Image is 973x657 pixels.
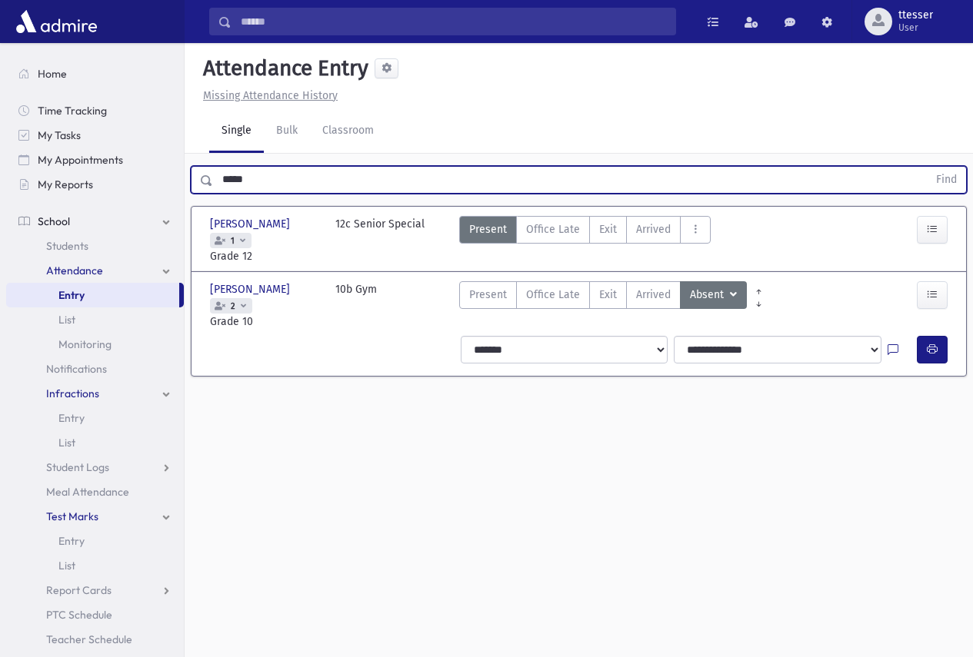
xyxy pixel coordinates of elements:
[46,460,109,474] span: Student Logs
[898,22,933,34] span: User
[58,534,85,548] span: Entry
[6,172,184,197] a: My Reports
[636,221,671,237] span: Arrived
[335,216,425,264] div: 12c Senior Special
[6,578,184,602] a: Report Cards
[6,332,184,357] a: Monitoring
[636,287,671,303] span: Arrived
[38,214,70,228] span: School
[6,209,184,234] a: School
[6,148,184,172] a: My Appointments
[58,313,75,327] span: List
[6,529,184,553] a: Entry
[6,61,184,86] a: Home
[209,110,264,153] a: Single
[38,153,123,167] span: My Appointments
[6,98,184,123] a: Time Tracking
[469,221,507,237] span: Present
[197,55,368,81] h5: Attendance Entry
[6,553,184,578] a: List
[58,337,112,351] span: Monitoring
[232,8,675,35] input: Search
[210,216,293,232] span: [PERSON_NAME]
[459,216,711,264] div: AttTypes
[38,128,81,142] span: My Tasks
[469,287,507,303] span: Present
[526,221,580,237] span: Office Late
[38,104,107,118] span: Time Tracking
[6,123,184,148] a: My Tasks
[46,239,88,253] span: Students
[264,110,310,153] a: Bulk
[6,283,179,307] a: Entry
[6,627,184,652] a: Teacher Schedule
[6,234,184,258] a: Students
[6,381,184,406] a: Infractions
[680,281,747,309] button: Absent
[46,583,112,597] span: Report Cards
[6,406,184,430] a: Entry
[58,559,75,572] span: List
[599,221,617,237] span: Exit
[6,455,184,479] a: Student Logs
[228,236,238,246] span: 1
[6,357,184,381] a: Notifications
[46,362,107,376] span: Notifications
[210,248,320,264] span: Grade 12
[203,89,338,102] u: Missing Attendance History
[46,608,112,622] span: PTC Schedule
[599,287,617,303] span: Exit
[58,411,85,425] span: Entry
[46,264,103,277] span: Attendance
[6,479,184,504] a: Meal Attendance
[6,307,184,332] a: List
[58,436,75,450] span: List
[46,387,99,400] span: Infractions
[459,281,747,330] div: AttTypes
[6,258,184,283] a: Attendance
[46,485,129,499] span: Meal Attendance
[6,602,184,627] a: PTC Schedule
[898,9,933,22] span: ttesser
[526,287,580,303] span: Office Late
[38,67,67,81] span: Home
[690,287,727,304] span: Absent
[210,314,320,330] span: Grade 10
[197,89,338,102] a: Missing Attendance History
[38,178,93,191] span: My Reports
[58,288,85,302] span: Entry
[335,281,377,330] div: 10b Gym
[46,509,98,523] span: Test Marks
[228,301,238,311] span: 2
[12,6,101,37] img: AdmirePro
[210,281,293,297] span: [PERSON_NAME]
[927,167,966,193] button: Find
[6,430,184,455] a: List
[46,632,132,646] span: Teacher Schedule
[6,504,184,529] a: Test Marks
[310,110,386,153] a: Classroom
